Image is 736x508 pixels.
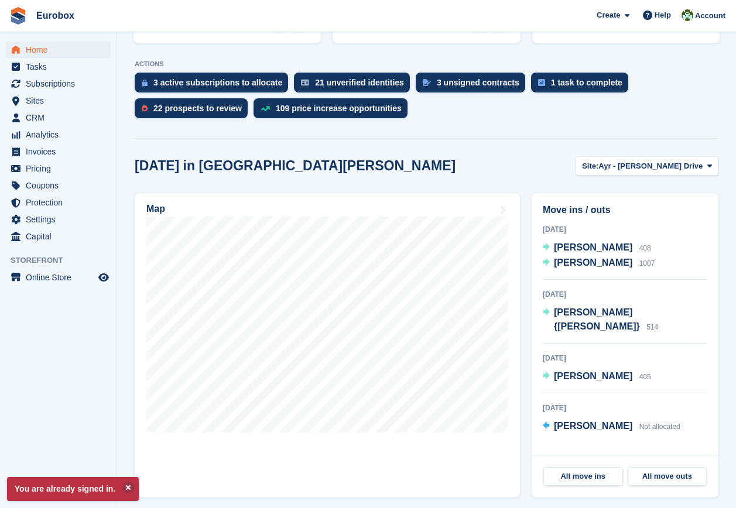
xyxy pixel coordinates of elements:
div: 22 prospects to review [153,104,242,113]
a: Map [135,193,520,497]
span: 1007 [639,259,655,267]
span: 408 [639,244,651,252]
span: 514 [646,323,658,331]
span: Capital [26,228,96,245]
span: Storefront [11,255,117,266]
div: 21 unverified identities [315,78,404,87]
img: task-75834270c22a3079a89374b754ae025e5fb1db73e45f91037f5363f120a921f8.svg [538,79,545,86]
p: ACTIONS [135,60,718,68]
span: Coupons [26,177,96,194]
a: menu [6,228,111,245]
a: menu [6,194,111,211]
span: Ayr - [PERSON_NAME] Drive [598,160,703,172]
button: Site: Ayr - [PERSON_NAME] Drive [576,156,718,176]
span: Online Store [26,269,96,286]
span: Analytics [26,126,96,143]
span: Help [655,9,671,21]
span: Subscriptions [26,75,96,92]
div: 1 task to complete [551,78,622,87]
a: [PERSON_NAME] 408 [543,241,651,256]
span: Home [26,42,96,58]
img: price_increase_opportunities-93ffe204e8149a01c8c9dc8f82e8f89637d9d84a8eef4429ea346261dce0b2c0.svg [261,106,270,111]
span: [PERSON_NAME] [554,371,632,381]
a: 3 active subscriptions to allocate [135,73,294,98]
img: prospect-51fa495bee0391a8d652442698ab0144808aea92771e9ea1ae160a38d050c398.svg [142,105,148,112]
a: menu [6,269,111,286]
span: Not allocated [639,423,680,431]
a: menu [6,126,111,143]
a: 3 unsigned contracts [416,73,531,98]
h2: Move ins / outs [543,203,707,217]
span: [PERSON_NAME] [554,421,632,431]
a: menu [6,211,111,228]
h2: [DATE] in [GEOGRAPHIC_DATA][PERSON_NAME] [135,158,456,174]
a: 22 prospects to review [135,98,254,124]
a: [PERSON_NAME] 1007 [543,256,655,271]
span: [PERSON_NAME] {[PERSON_NAME]} [554,307,640,331]
a: [PERSON_NAME] 405 [543,369,651,385]
span: [PERSON_NAME] [554,242,632,252]
a: 1 task to complete [531,73,634,98]
a: menu [6,177,111,194]
span: Protection [26,194,96,211]
img: Lorna Russell [682,9,693,21]
p: You are already signed in. [7,477,139,501]
a: Eurobox [32,6,79,25]
div: 109 price increase opportunities [276,104,402,113]
a: menu [6,59,111,75]
a: [PERSON_NAME] Not allocated [543,419,680,434]
span: Account [695,10,725,22]
a: 109 price increase opportunities [254,98,413,124]
a: menu [6,160,111,177]
img: active_subscription_to_allocate_icon-d502201f5373d7db506a760aba3b589e785aa758c864c3986d89f69b8ff3... [142,79,148,87]
a: menu [6,75,111,92]
a: menu [6,143,111,160]
img: verify_identity-adf6edd0f0f0b5bbfe63781bf79b02c33cf7c696d77639b501bdc392416b5a36.svg [301,79,309,86]
span: Sites [26,92,96,109]
a: menu [6,42,111,58]
span: [PERSON_NAME] [554,258,632,267]
div: [DATE] [543,289,707,300]
img: contract_signature_icon-13c848040528278c33f63329250d36e43548de30e8caae1d1a13099fd9432cc5.svg [423,79,431,86]
span: Site: [582,160,598,172]
a: [PERSON_NAME] {[PERSON_NAME]} 514 [543,306,707,335]
h2: Map [146,204,165,214]
div: [DATE] [543,224,707,235]
img: stora-icon-8386f47178a22dfd0bd8f6a31ec36ba5ce8667c1dd55bd0f319d3a0aa187defe.svg [9,7,27,25]
div: 3 unsigned contracts [437,78,519,87]
div: [DATE] [543,403,707,413]
a: menu [6,92,111,109]
a: All move outs [628,467,707,486]
a: menu [6,109,111,126]
span: Settings [26,211,96,228]
a: Preview store [97,270,111,284]
span: Create [597,9,620,21]
span: Tasks [26,59,96,75]
span: CRM [26,109,96,126]
a: All move ins [543,467,623,486]
span: Pricing [26,160,96,177]
span: Invoices [26,143,96,160]
div: [DATE] [543,353,707,363]
span: 405 [639,373,651,381]
div: 3 active subscriptions to allocate [153,78,282,87]
a: 21 unverified identities [294,73,416,98]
